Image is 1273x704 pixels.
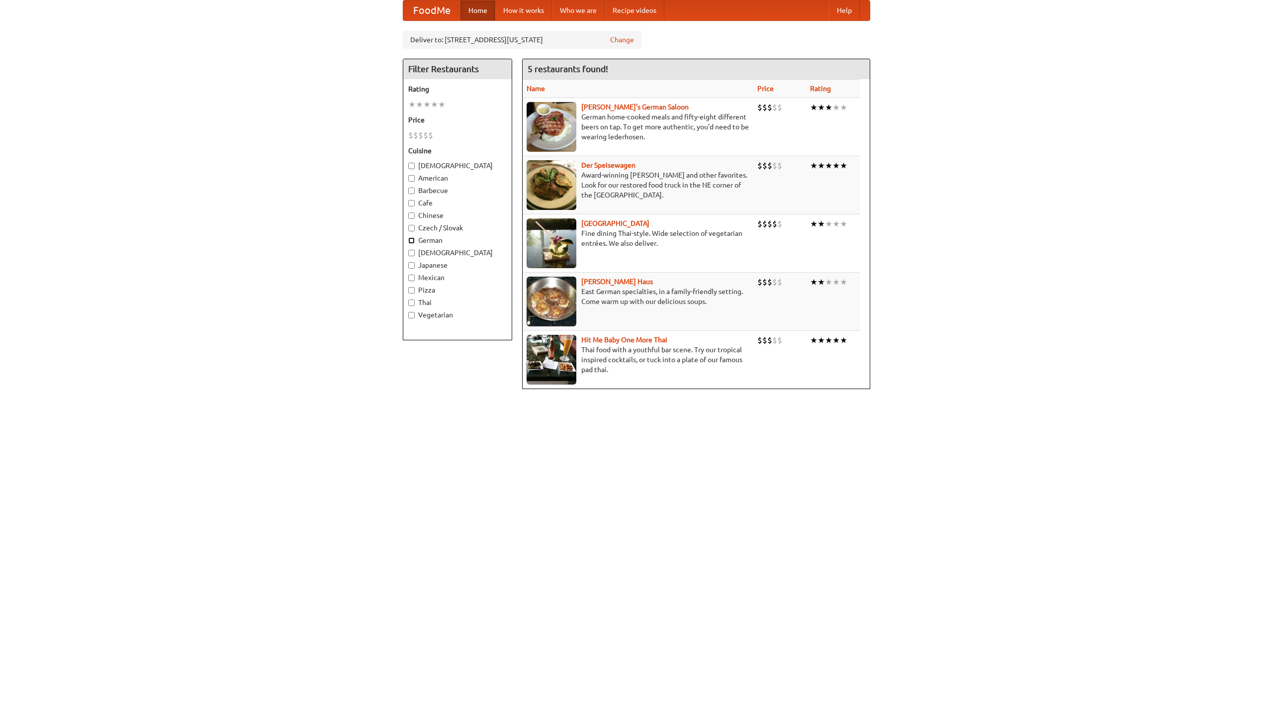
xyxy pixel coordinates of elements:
li: $ [757,160,762,171]
li: ★ [832,102,840,113]
b: [PERSON_NAME] Haus [581,278,653,286]
a: Change [610,35,634,45]
li: ★ [832,335,840,346]
label: American [408,173,507,183]
li: $ [777,102,782,113]
li: ★ [818,102,825,113]
p: East German specialties, in a family-friendly setting. Come warm up with our delicious soups. [527,287,749,306]
li: ★ [832,160,840,171]
a: [PERSON_NAME]'s German Saloon [581,103,689,111]
li: $ [767,335,772,346]
input: German [408,237,415,244]
label: Pizza [408,285,507,295]
img: speisewagen.jpg [527,160,576,210]
li: ★ [840,218,847,229]
li: ★ [825,277,832,288]
li: ★ [825,160,832,171]
label: German [408,235,507,245]
li: ★ [825,218,832,229]
li: $ [777,277,782,288]
input: Cafe [408,200,415,206]
li: ★ [818,335,825,346]
a: Help [829,0,860,20]
label: Chinese [408,210,507,220]
a: How it works [495,0,552,20]
input: [DEMOGRAPHIC_DATA] [408,250,415,256]
li: ★ [818,277,825,288]
input: American [408,175,415,182]
li: $ [757,218,762,229]
li: $ [772,102,777,113]
li: ★ [840,160,847,171]
label: Japanese [408,260,507,270]
input: Vegetarian [408,312,415,318]
li: ★ [423,99,431,110]
a: Home [460,0,495,20]
label: [DEMOGRAPHIC_DATA] [408,248,507,258]
li: $ [777,335,782,346]
li: $ [767,277,772,288]
input: Japanese [408,262,415,269]
input: Barbecue [408,188,415,194]
li: ★ [832,277,840,288]
li: $ [762,335,767,346]
a: Who we are [552,0,605,20]
input: Thai [408,300,415,306]
a: Price [757,85,774,93]
input: [DEMOGRAPHIC_DATA] [408,163,415,169]
a: Name [527,85,545,93]
p: Fine dining Thai-style. Wide selection of vegetarian entrées. We also deliver. [527,228,749,248]
li: ★ [431,99,438,110]
label: Barbecue [408,186,507,196]
a: Hit Me Baby One More Thai [581,336,667,344]
p: Thai food with a youthful bar scene. Try our tropical inspired cocktails, or tuck into a plate of... [527,345,749,375]
li: ★ [840,277,847,288]
a: [GEOGRAPHIC_DATA] [581,219,649,227]
h5: Price [408,115,507,125]
li: $ [428,130,433,141]
li: ★ [810,160,818,171]
li: $ [423,130,428,141]
li: $ [772,218,777,229]
li: $ [762,160,767,171]
li: $ [418,130,423,141]
li: ★ [810,335,818,346]
ng-pluralize: 5 restaurants found! [528,64,608,74]
a: Der Speisewagen [581,161,636,169]
img: satay.jpg [527,218,576,268]
li: ★ [825,102,832,113]
li: $ [762,218,767,229]
li: $ [767,102,772,113]
li: $ [413,130,418,141]
li: $ [757,102,762,113]
li: ★ [810,102,818,113]
input: Czech / Slovak [408,225,415,231]
label: Czech / Slovak [408,223,507,233]
p: German home-cooked meals and fifty-eight different beers on tap. To get more authentic, you'd nee... [527,112,749,142]
li: ★ [818,218,825,229]
li: ★ [840,335,847,346]
h5: Cuisine [408,146,507,156]
h5: Rating [408,84,507,94]
li: $ [772,277,777,288]
label: Thai [408,298,507,307]
input: Mexican [408,275,415,281]
a: Rating [810,85,831,93]
li: $ [762,102,767,113]
a: Recipe videos [605,0,664,20]
li: $ [777,218,782,229]
p: Award-winning [PERSON_NAME] and other favorites. Look for our restored food truck in the NE corne... [527,170,749,200]
li: ★ [832,218,840,229]
label: Cafe [408,198,507,208]
h4: Filter Restaurants [403,59,512,79]
li: $ [762,277,767,288]
label: [DEMOGRAPHIC_DATA] [408,161,507,171]
img: kohlhaus.jpg [527,277,576,326]
li: $ [772,335,777,346]
li: ★ [408,99,416,110]
li: ★ [438,99,446,110]
li: $ [757,277,762,288]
